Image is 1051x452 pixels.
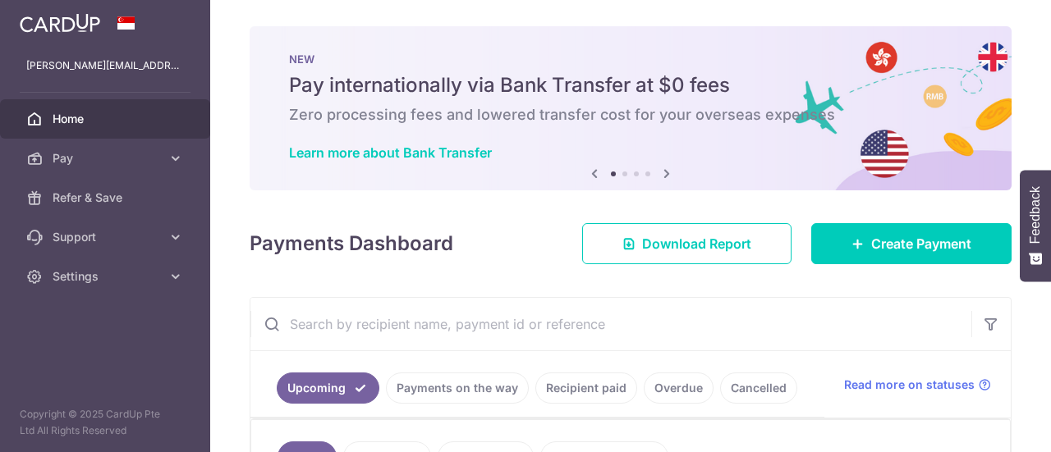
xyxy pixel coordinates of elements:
span: Download Report [642,234,751,253]
a: Overdue [644,372,714,404]
span: Pay [53,150,161,167]
img: CardUp [20,13,100,33]
p: NEW [289,53,972,66]
a: Payments on the way [386,372,529,404]
a: Upcoming [277,372,379,404]
a: Read more on statuses [844,377,991,393]
img: Bank transfer banner [250,26,1012,190]
span: Settings [53,268,161,285]
h5: Pay internationally via Bank Transfer at $0 fees [289,72,972,98]
button: Feedback - Show survey [1020,170,1051,281]
a: Create Payment [811,223,1012,264]
span: Create Payment [871,234,971,253]
a: Recipient paid [535,372,637,404]
input: Search by recipient name, payment id or reference [250,298,971,350]
span: Read more on statuses [844,377,975,393]
a: Download Report [582,223,792,264]
h6: Zero processing fees and lowered transfer cost for your overseas expenses [289,105,972,125]
a: Learn more about Bank Transfer [289,144,492,161]
p: [PERSON_NAME][EMAIL_ADDRESS][PERSON_NAME][DOMAIN_NAME] [26,57,184,74]
span: Feedback [1028,186,1043,244]
a: Cancelled [720,372,797,404]
h4: Payments Dashboard [250,229,453,258]
span: Refer & Save [53,189,161,206]
span: Home [53,111,161,127]
span: Support [53,229,161,245]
